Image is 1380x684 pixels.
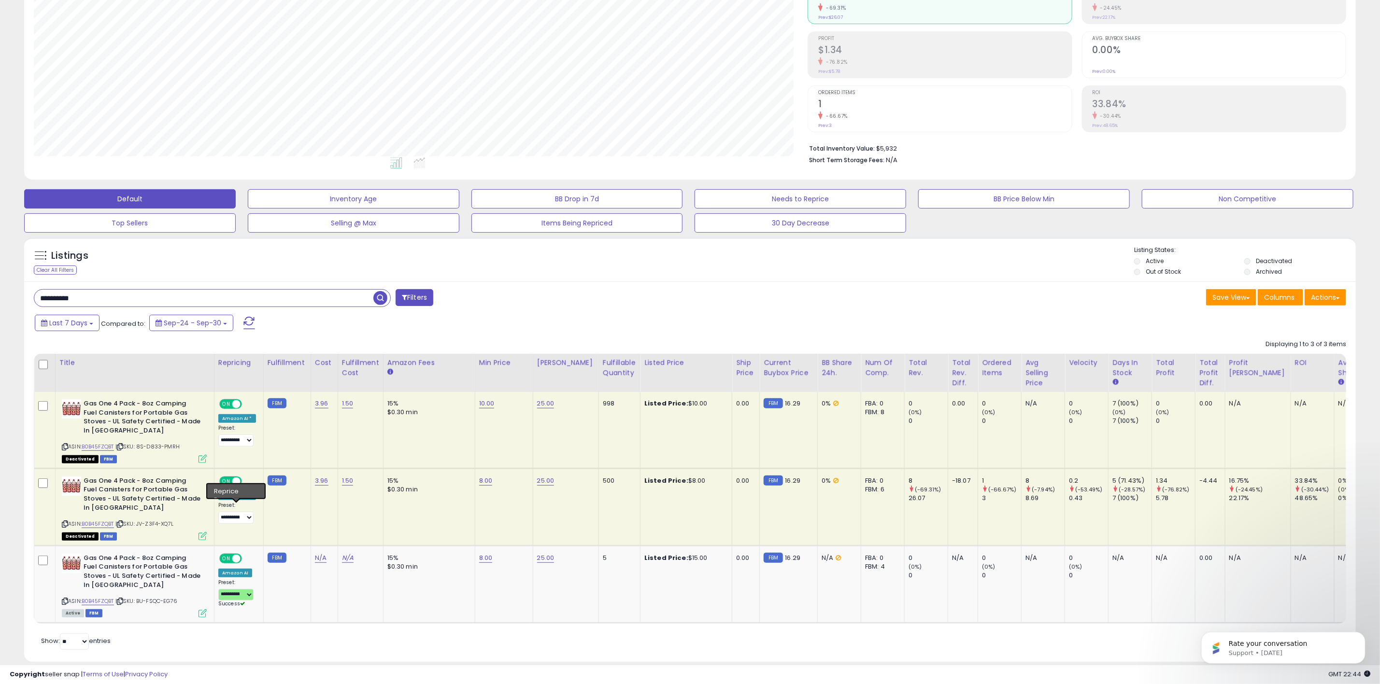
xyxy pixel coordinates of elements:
[41,636,111,645] span: Show: entries
[218,502,256,523] div: Preset:
[268,398,286,408] small: FBM
[1229,358,1287,378] div: Profit [PERSON_NAME]
[1338,378,1344,387] small: Avg BB Share.
[100,455,117,463] span: FBM
[1093,123,1118,128] small: Prev: 48.65%
[1338,494,1378,503] div: 0%
[342,358,379,378] div: Fulfillment Cost
[915,486,941,493] small: (-69.31%)
[241,477,256,485] span: OFF
[818,14,843,20] small: Prev: $26.07
[1338,486,1352,493] small: (0%)
[1069,358,1104,368] div: Velocity
[537,553,555,563] a: 25.00
[644,554,725,562] div: $15.00
[115,443,180,450] span: | SKU: 8S-D833-PMRH
[241,554,256,562] span: OFF
[1097,4,1122,12] small: -24.45%
[809,156,884,164] b: Short Term Storage Fees:
[1119,486,1145,493] small: (-28.57%)
[909,494,948,503] div: 26.07
[644,476,725,485] div: $8.00
[695,213,906,233] button: 30 Day Decrease
[603,554,633,562] div: 5
[10,670,168,679] div: seller snap | |
[822,358,857,378] div: BB Share 24h.
[982,408,996,416] small: (0%)
[268,358,307,368] div: Fulfillment
[865,399,897,408] div: FBA: 0
[1229,476,1291,485] div: 16.75%
[1134,246,1356,255] p: Listing States:
[1112,378,1118,387] small: Days In Stock.
[248,213,459,233] button: Selling @ Max
[909,358,944,378] div: Total Rev.
[62,399,207,462] div: ASIN:
[1025,399,1057,408] div: N/A
[85,609,103,617] span: FBM
[479,476,493,486] a: 8.00
[1146,257,1164,265] label: Active
[218,414,256,423] div: Amazon AI *
[1156,494,1195,503] div: 5.78
[83,670,124,679] a: Terms of Use
[387,399,468,408] div: 15%
[34,265,77,275] div: Clear All Filters
[822,399,854,408] div: 0%
[644,553,688,562] b: Listed Price:
[1338,554,1370,562] div: N/A
[809,142,1339,154] li: $5,932
[164,318,221,328] span: Sep-24 - Sep-30
[1295,554,1327,562] div: N/A
[982,417,1021,425] div: 0
[988,486,1016,493] small: (-66.67%)
[218,491,256,500] div: Amazon AI *
[387,476,468,485] div: 15%
[603,476,633,485] div: 500
[62,476,81,496] img: 51UuVRoZprL._SL40_.jpg
[818,123,832,128] small: Prev: 3
[387,554,468,562] div: 15%
[1093,69,1116,74] small: Prev: 0.00%
[248,189,459,209] button: Inventory Age
[1295,358,1330,368] div: ROI
[24,189,236,209] button: Default
[1199,476,1218,485] div: -4.44
[644,476,688,485] b: Listed Price:
[818,36,1071,42] span: Profit
[82,520,114,528] a: B0B45FZQBT
[823,112,848,120] small: -66.67%
[603,358,636,378] div: Fulfillable Quantity
[1229,494,1291,503] div: 22.17%
[909,571,948,580] div: 0
[1112,399,1152,408] div: 7 (100%)
[818,98,1071,112] h2: 1
[220,554,232,562] span: ON
[84,554,201,592] b: Gas One 4 Pack - 8oz Camping Fuel Canisters for Portable Gas Stoves - UL Safety Certified - Made ...
[342,476,354,486] a: 1.50
[952,554,970,562] div: N/A
[62,532,99,541] span: All listings that are unavailable for purchase on Amazon for any reason other than out-of-stock
[822,554,854,562] div: N/A
[823,58,848,66] small: -76.82%
[818,44,1071,57] h2: $1.34
[1112,417,1152,425] div: 7 (100%)
[1301,486,1329,493] small: (-30.44%)
[1156,399,1195,408] div: 0
[342,399,354,408] a: 1.50
[909,563,922,571] small: (0%)
[764,475,782,486] small: FBM
[218,358,259,368] div: Repricing
[218,579,256,608] div: Preset:
[1069,399,1108,408] div: 0
[82,443,114,451] a: B0B45FZQBT
[952,399,970,408] div: 0.00
[220,400,232,408] span: ON
[1112,554,1144,562] div: N/A
[1162,486,1189,493] small: (-76.82%)
[1093,36,1346,42] span: Avg. Buybox Share
[952,476,970,485] div: -18.07
[1256,257,1292,265] label: Deactivated
[736,476,752,485] div: 0.00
